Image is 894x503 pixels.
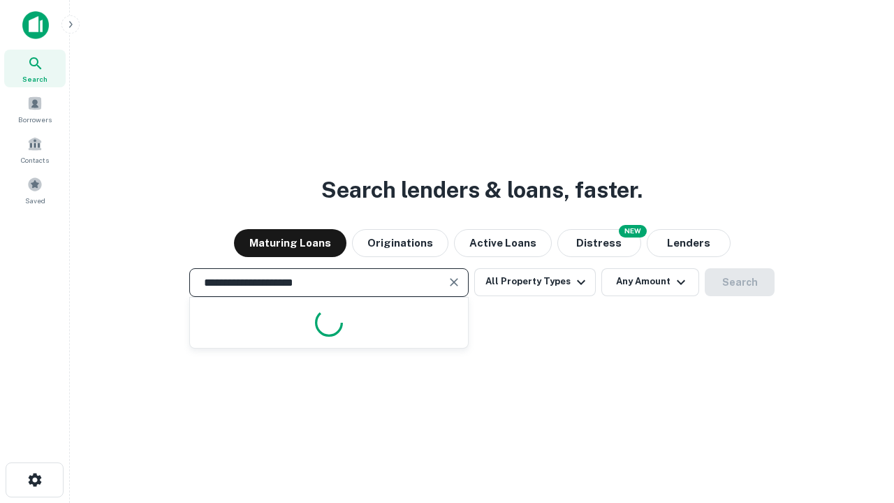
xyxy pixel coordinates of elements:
span: Borrowers [18,114,52,125]
button: Clear [444,272,464,292]
span: Contacts [21,154,49,166]
button: Any Amount [601,268,699,296]
a: Contacts [4,131,66,168]
button: Maturing Loans [234,229,346,257]
img: capitalize-icon.png [22,11,49,39]
span: Search [22,73,47,85]
button: All Property Types [474,268,596,296]
h3: Search lenders & loans, faster. [321,173,643,207]
span: Saved [25,195,45,206]
a: Borrowers [4,90,66,128]
button: Search distressed loans with lien and other non-mortgage details. [557,229,641,257]
a: Search [4,50,66,87]
button: Active Loans [454,229,552,257]
a: Saved [4,171,66,209]
button: Lenders [647,229,731,257]
button: Originations [352,229,448,257]
iframe: Chat Widget [824,391,894,458]
div: NEW [619,225,647,238]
